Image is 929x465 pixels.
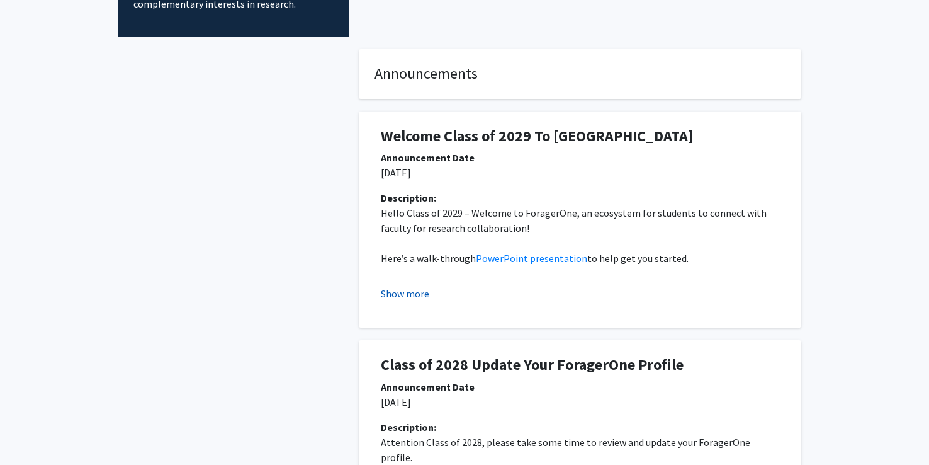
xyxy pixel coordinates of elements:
button: Show more [381,286,429,301]
p: [DATE] [381,165,779,180]
div: Description: [381,420,779,435]
p: Attention Class of 2028, please take some time to review and update your ForagerOne profile. [381,435,779,465]
h1: Class of 2028 Update Your ForagerOne Profile [381,356,779,374]
div: Announcement Date [381,379,779,394]
a: PowerPoint presentation [476,252,587,265]
div: Description: [381,190,779,205]
p: Here’s a walk-through to help get you started. [381,251,779,266]
h1: Welcome Class of 2029 To [GEOGRAPHIC_DATA] [381,127,779,146]
iframe: Chat [9,408,53,456]
div: Announcement Date [381,150,779,165]
h4: Announcements [374,65,785,83]
p: Hello Class of 2029 – Welcome to ForagerOne, an ecosystem for students to connect with faculty fo... [381,205,779,236]
p: [DATE] [381,394,779,410]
